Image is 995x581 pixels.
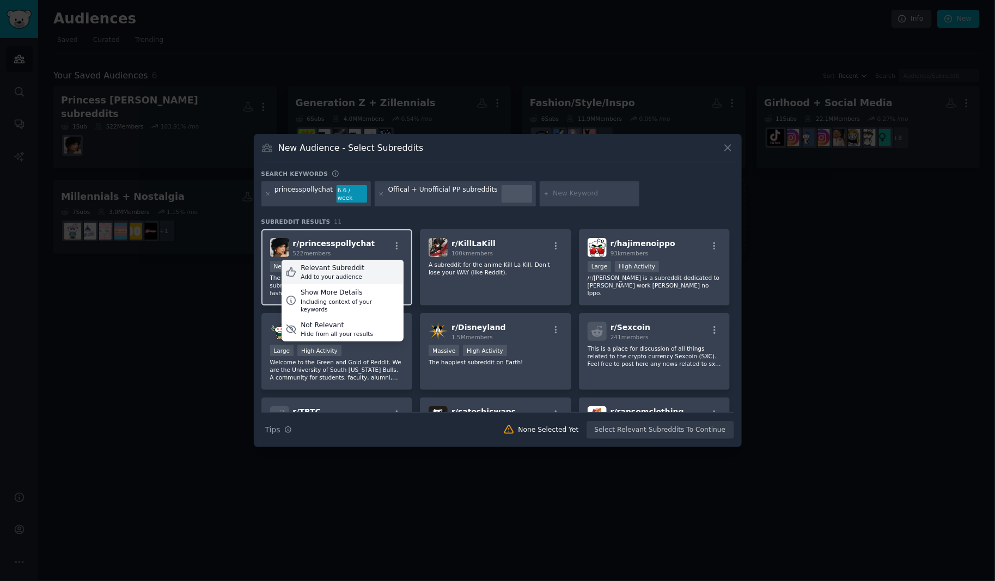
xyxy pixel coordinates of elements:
img: USF [270,322,289,341]
img: princesspollychat [270,238,289,257]
p: The official Princess [PERSON_NAME]-owned subreddit / Chats: what's on trend rn 🗣️ / fashion & st... [270,274,404,297]
div: Not Relevant [301,321,373,331]
img: Disneyland [429,322,448,341]
input: New Keyword [553,189,636,199]
div: New [270,261,290,272]
span: Tips [265,424,280,436]
span: r/ princesspollychat [293,239,375,248]
span: 11 [334,218,342,225]
div: Offical + Unofficial PP subreddits [388,185,498,203]
span: r/ ransomclothing [611,407,684,416]
p: This is a place for discussion of all things related to the crypto currency Sexcoin (SXC). Feel f... [588,345,722,368]
h3: New Audience - Select Subreddits [278,142,423,154]
div: Massive [429,345,459,356]
h3: Search keywords [261,170,328,178]
span: r/ Disneyland [451,323,506,332]
p: /r/[PERSON_NAME] is a subreddit dedicated to [PERSON_NAME] work [PERSON_NAME] no Ippo. [588,274,722,297]
div: 6.6 / week [337,185,367,203]
div: High Activity [297,345,341,356]
div: Add to your audience [301,273,364,280]
p: A subreddit for the anime Kill La Kill. Don't lose your WAY (like Reddit). [429,261,563,276]
span: 93k members [611,250,648,256]
span: r/ Sexcoin [611,323,650,332]
img: hajimenoippo [588,238,607,257]
div: High Activity [463,345,507,356]
div: Hide from all your results [301,330,373,338]
div: Show More Details [301,288,400,298]
p: Welcome to the Green and Gold of Reddit. We are the University of South [US_STATE] Bulls. A commu... [270,358,404,381]
span: r/ satoshiswaps [451,407,516,416]
p: The happiest subreddit on Earth! [429,358,563,366]
div: princesspollychat [274,185,333,203]
div: Large [588,261,612,272]
img: KillLaKill [429,238,448,257]
span: r/ TRTC [293,407,321,416]
span: 522 members [293,250,331,256]
div: Relevant Subreddit [301,264,364,273]
img: ransomclothing [588,406,607,425]
div: None Selected Yet [518,425,579,435]
span: r/ KillLaKill [451,239,496,248]
span: 1.5M members [451,334,493,340]
span: Subreddit Results [261,218,331,225]
img: satoshiswaps [429,406,448,425]
button: Tips [261,420,296,439]
span: 241 members [611,334,649,340]
div: Large [270,345,294,356]
span: 100k members [451,250,493,256]
div: High Activity [615,261,659,272]
span: r/ hajimenoippo [611,239,675,248]
div: Including context of your keywords [301,298,400,313]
